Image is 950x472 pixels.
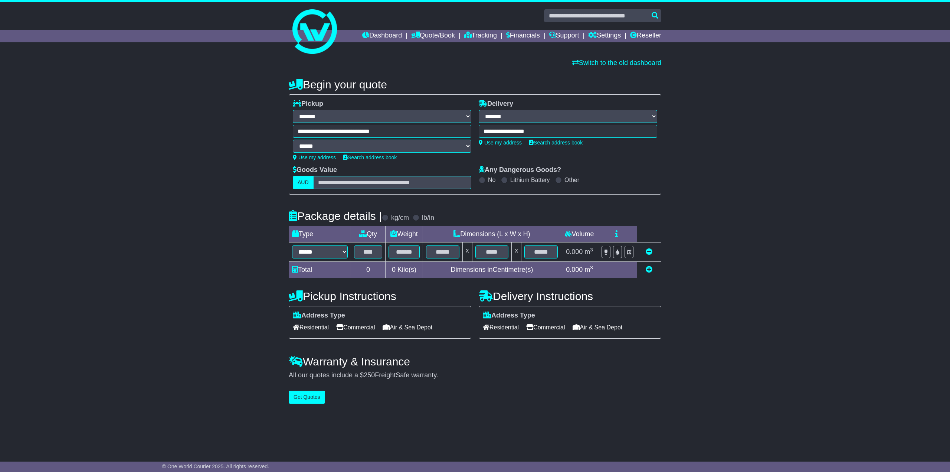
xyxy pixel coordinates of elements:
[512,242,521,262] td: x
[529,140,583,146] a: Search address book
[392,266,396,273] span: 0
[566,266,583,273] span: 0.000
[584,248,593,255] span: m
[289,290,471,302] h4: Pickup Instructions
[483,312,535,320] label: Address Type
[479,100,513,108] label: Delivery
[383,322,433,333] span: Air & Sea Depot
[488,176,495,183] label: No
[293,176,314,189] label: AUD
[289,391,325,404] button: Get Quotes
[479,140,522,146] a: Use my address
[526,322,565,333] span: Commercial
[573,322,623,333] span: Air & Sea Depot
[289,355,661,368] h4: Warranty & Insurance
[483,322,519,333] span: Residential
[364,371,375,379] span: 250
[351,262,386,278] td: 0
[289,371,661,380] div: All our quotes include a $ FreightSafe warranty.
[343,154,397,160] a: Search address book
[590,265,593,270] sup: 3
[464,30,497,42] a: Tracking
[630,30,661,42] a: Reseller
[289,226,351,242] td: Type
[293,166,337,174] label: Goods Value
[289,78,661,91] h4: Begin your quote
[423,226,561,242] td: Dimensions (L x W x H)
[289,262,351,278] td: Total
[506,30,540,42] a: Financials
[336,322,375,333] span: Commercial
[386,262,423,278] td: Kilo(s)
[646,266,652,273] a: Add new item
[462,242,472,262] td: x
[391,214,409,222] label: kg/cm
[293,100,323,108] label: Pickup
[549,30,579,42] a: Support
[646,248,652,255] a: Remove this item
[564,176,579,183] label: Other
[162,463,269,469] span: © One World Courier 2025. All rights reserved.
[510,176,550,183] label: Lithium Battery
[351,226,386,242] td: Qty
[411,30,455,42] a: Quote/Book
[386,226,423,242] td: Weight
[561,226,598,242] td: Volume
[566,248,583,255] span: 0.000
[293,312,345,320] label: Address Type
[479,290,661,302] h4: Delivery Instructions
[422,214,434,222] label: lb/in
[293,154,336,160] a: Use my address
[588,30,621,42] a: Settings
[479,166,561,174] label: Any Dangerous Goods?
[293,322,329,333] span: Residential
[362,30,402,42] a: Dashboard
[572,59,661,66] a: Switch to the old dashboard
[590,247,593,253] sup: 3
[584,266,593,273] span: m
[289,210,382,222] h4: Package details |
[423,262,561,278] td: Dimensions in Centimetre(s)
